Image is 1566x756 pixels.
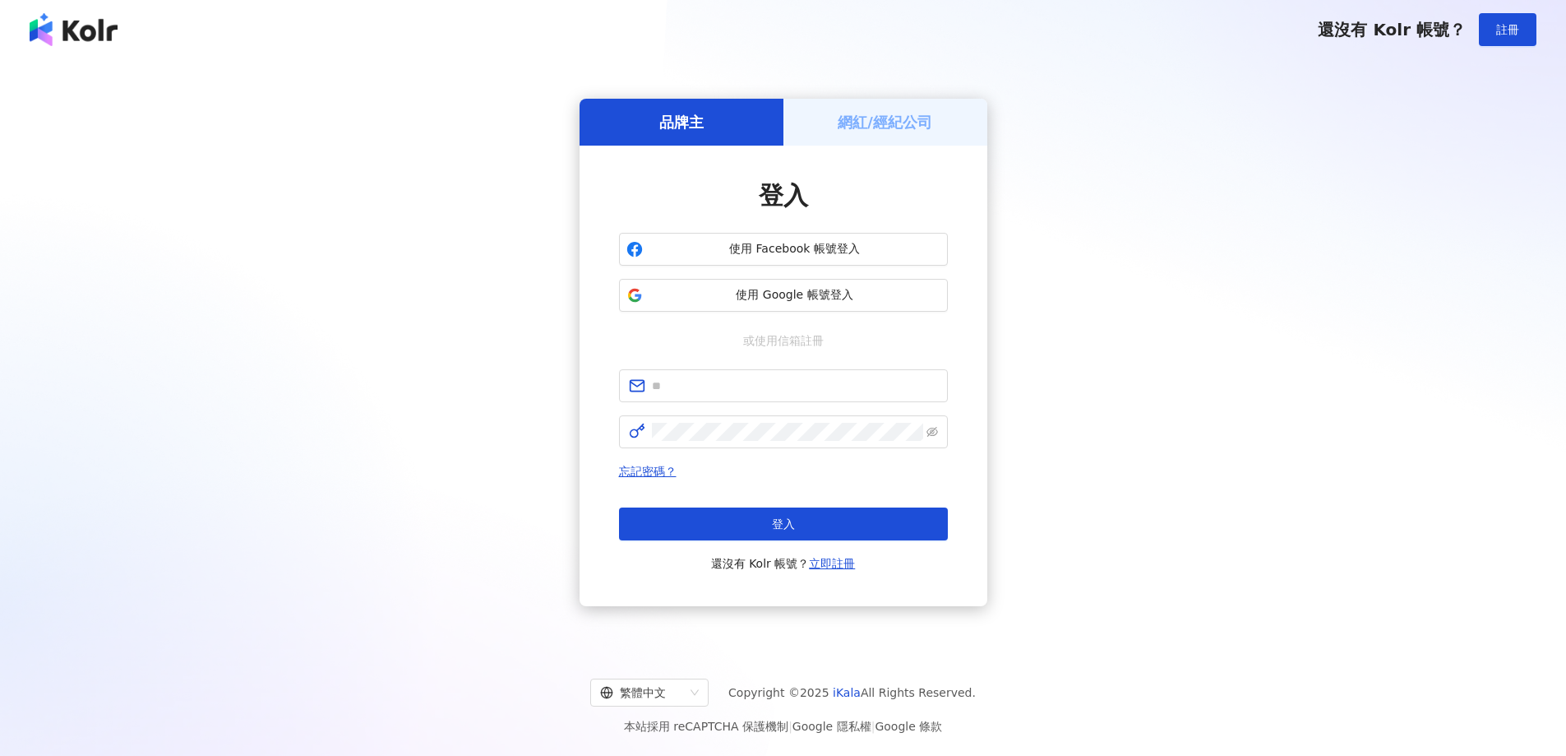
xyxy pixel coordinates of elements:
[926,426,938,438] span: eye-invisible
[711,554,856,573] span: 還沒有 Kolr 帳號？
[649,287,940,304] span: 使用 Google 帳號登入
[759,181,808,210] span: 登入
[619,465,677,478] a: 忘記密碼？
[1318,20,1466,39] span: 還沒有 Kolr 帳號？
[809,557,855,570] a: 立即註冊
[728,683,976,703] span: Copyright © 2025 All Rights Reserved.
[772,517,795,531] span: 登入
[619,233,948,266] button: 使用 Facebook 帳號登入
[600,679,684,706] div: 繁體中文
[619,508,948,540] button: 登入
[833,686,861,699] a: iKala
[838,112,932,132] h5: 網紅/經紀公司
[732,332,835,350] span: 或使用信箱註冊
[1496,23,1519,36] span: 註冊
[871,720,875,733] span: |
[788,720,792,733] span: |
[875,720,942,733] a: Google 條款
[649,241,940,257] span: 使用 Facebook 帳號登入
[624,717,942,736] span: 本站採用 reCAPTCHA 保護機制
[792,720,871,733] a: Google 隱私權
[1479,13,1536,46] button: 註冊
[619,279,948,312] button: 使用 Google 帳號登入
[659,112,704,132] h5: 品牌主
[30,13,118,46] img: logo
